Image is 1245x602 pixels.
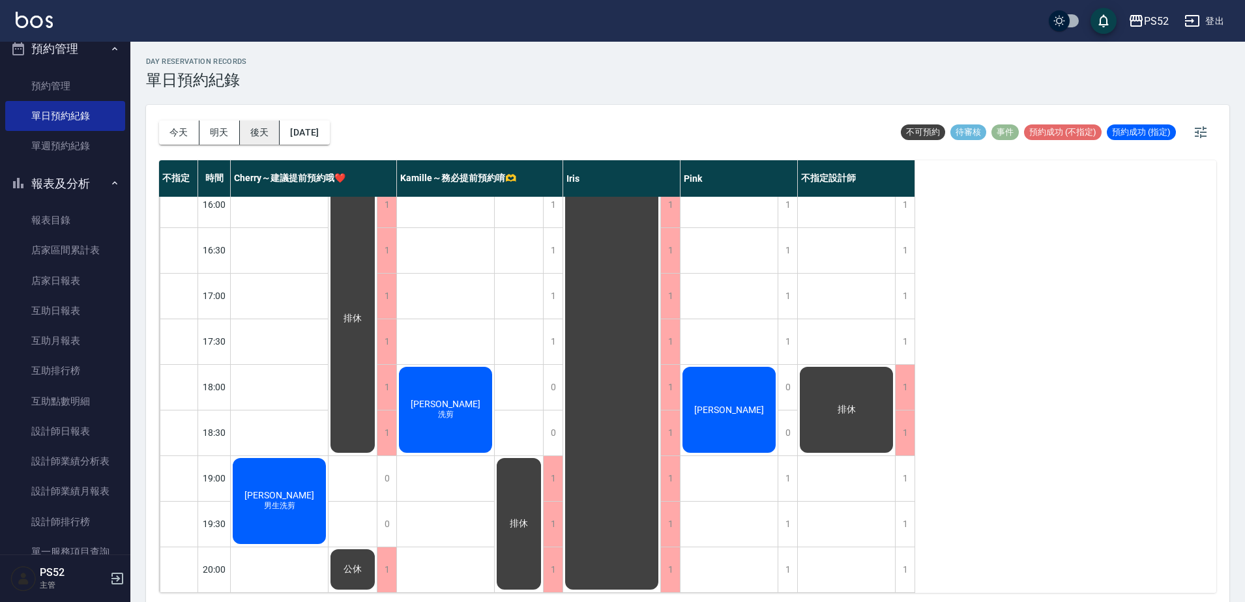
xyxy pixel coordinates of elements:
button: [DATE] [280,121,329,145]
div: Pink [681,160,798,197]
div: 1 [377,228,396,273]
a: 店家區間累計表 [5,235,125,265]
div: 1 [660,228,680,273]
div: 不指定設計師 [798,160,915,197]
a: 單一服務項目查詢 [5,537,125,567]
div: 1 [778,456,797,501]
div: 16:00 [198,182,231,227]
div: 1 [543,319,563,364]
a: 單週預約紀錄 [5,131,125,161]
div: 1 [895,319,915,364]
div: 0 [778,365,797,410]
div: 1 [543,228,563,273]
div: 1 [778,547,797,592]
div: 1 [660,319,680,364]
button: 報表及分析 [5,167,125,201]
div: 0 [543,365,563,410]
div: 19:00 [198,455,231,501]
div: 1 [543,502,563,547]
a: 設計師業績分析表 [5,446,125,476]
div: 1 [543,182,563,227]
div: 1 [377,182,396,227]
div: 時間 [198,160,231,197]
span: 排休 [507,518,531,530]
div: 1 [377,547,396,592]
div: 1 [895,547,915,592]
div: PS52 [1144,13,1169,29]
div: 1 [895,182,915,227]
div: 1 [543,274,563,319]
a: 互助點數明細 [5,386,125,416]
div: 1 [660,182,680,227]
a: 店家日報表 [5,266,125,296]
span: 不可預約 [901,126,945,138]
a: 設計師排行榜 [5,507,125,537]
div: 17:30 [198,319,231,364]
button: save [1091,8,1117,34]
div: 1 [660,502,680,547]
div: Kamille～務必提前預約唷🫶 [397,160,563,197]
div: 0 [377,456,396,501]
div: 1 [660,547,680,592]
div: 18:30 [198,410,231,455]
h2: day Reservation records [146,57,247,66]
img: Logo [16,12,53,28]
div: Cherry～建議提前預約哦❤️ [231,160,397,197]
div: 1 [660,365,680,410]
button: 明天 [199,121,240,145]
div: 19:30 [198,501,231,547]
div: 1 [778,502,797,547]
div: 1 [895,456,915,501]
span: [PERSON_NAME] [408,399,483,409]
span: [PERSON_NAME] [242,490,317,500]
button: 今天 [159,121,199,145]
span: 預約成功 (不指定) [1024,126,1102,138]
div: 1 [377,410,396,455]
span: 公休 [341,564,364,575]
a: 互助日報表 [5,296,125,326]
div: 1 [895,274,915,319]
div: 0 [377,502,396,547]
div: 1 [377,274,396,319]
span: 預約成功 (指定) [1107,126,1176,138]
a: 互助排行榜 [5,356,125,386]
button: PS52 [1123,8,1174,35]
div: 18:00 [198,364,231,410]
div: 1 [778,274,797,319]
div: 1 [377,319,396,364]
button: 後天 [240,121,280,145]
div: 1 [543,547,563,592]
a: 設計師日報表 [5,416,125,446]
div: 1 [543,456,563,501]
span: 男生洗剪 [261,500,298,511]
h3: 單日預約紀錄 [146,71,247,89]
a: 單日預約紀錄 [5,101,125,131]
div: 1 [895,228,915,273]
button: 登出 [1179,9,1229,33]
div: 1 [778,228,797,273]
span: 排休 [341,313,364,324]
span: 待審核 [950,126,986,138]
span: 洗剪 [435,409,456,420]
div: 1 [660,456,680,501]
span: 事件 [991,126,1019,138]
div: 1 [778,319,797,364]
div: 不指定 [159,160,198,197]
div: 0 [543,410,563,455]
p: 主管 [40,579,106,591]
h5: PS52 [40,566,106,579]
div: 1 [660,410,680,455]
div: 20:00 [198,547,231,592]
a: 預約管理 [5,71,125,101]
div: 0 [778,410,797,455]
button: 預約管理 [5,32,125,66]
div: 1 [778,182,797,227]
div: 17:00 [198,273,231,319]
span: 排休 [835,404,858,416]
div: 1 [895,502,915,547]
a: 設計師業績月報表 [5,476,125,506]
img: Person [10,566,37,592]
div: 16:30 [198,227,231,273]
span: [PERSON_NAME] [692,405,767,415]
div: 1 [660,274,680,319]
